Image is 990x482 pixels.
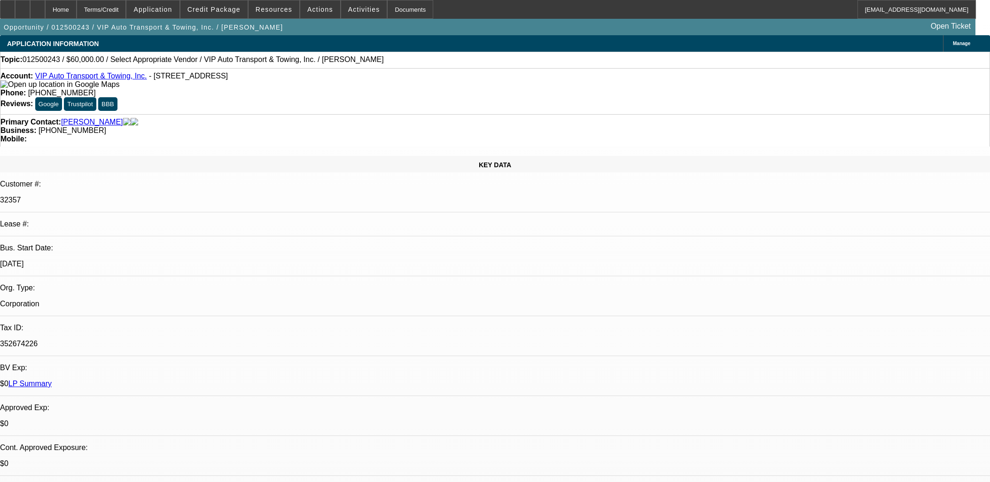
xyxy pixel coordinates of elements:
img: Open up location in Google Maps [0,80,119,89]
button: Resources [249,0,299,18]
button: Google [35,97,62,111]
span: [PHONE_NUMBER] [28,89,96,97]
a: View Google Maps [0,80,119,88]
button: BBB [98,97,117,111]
a: VIP Auto Transport & Towing, Inc. [35,72,147,80]
button: Application [126,0,179,18]
span: Manage [953,41,970,46]
img: linkedin-icon.png [131,118,138,126]
span: Activities [348,6,380,13]
span: APPLICATION INFORMATION [7,40,99,47]
span: Resources [256,6,292,13]
span: [PHONE_NUMBER] [39,126,106,134]
span: Credit Package [187,6,241,13]
strong: Reviews: [0,100,33,108]
strong: Account: [0,72,33,80]
strong: Business: [0,126,36,134]
a: LP Summary [8,380,52,388]
span: KEY DATA [479,161,511,169]
span: Application [133,6,172,13]
button: Actions [300,0,340,18]
a: Open Ticket [927,18,974,34]
span: 012500243 / $60,000.00 / Select Appropriate Vendor / VIP Auto Transport & Towing, Inc. / [PERSON_... [23,55,384,64]
strong: Primary Contact: [0,118,61,126]
a: [PERSON_NAME] [61,118,123,126]
span: - [STREET_ADDRESS] [149,72,228,80]
strong: Topic: [0,55,23,64]
img: facebook-icon.png [123,118,131,126]
strong: Mobile: [0,135,27,143]
button: Credit Package [180,0,248,18]
span: Actions [307,6,333,13]
span: Opportunity / 012500243 / VIP Auto Transport & Towing, Inc. / [PERSON_NAME] [4,23,283,31]
button: Trustpilot [64,97,96,111]
strong: Phone: [0,89,26,97]
button: Activities [341,0,387,18]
